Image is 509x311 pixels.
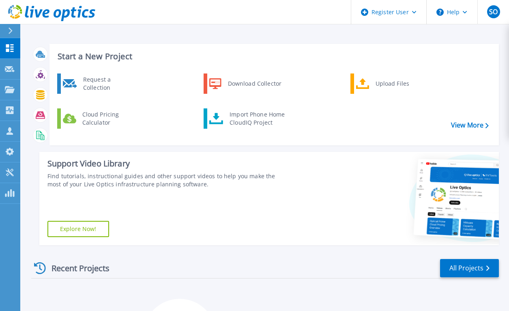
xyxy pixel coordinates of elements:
div: Recent Projects [31,258,120,278]
div: Find tutorials, instructional guides and other support videos to help you make the most of your L... [47,172,286,188]
a: Download Collector [204,73,287,94]
div: Request a Collection [79,76,138,92]
div: Import Phone Home CloudIQ Project [226,110,289,127]
a: Upload Files [350,73,434,94]
a: All Projects [440,259,499,277]
a: Cloud Pricing Calculator [57,108,140,129]
h3: Start a New Project [58,52,488,61]
div: Support Video Library [47,158,286,169]
div: Download Collector [224,76,285,92]
div: Cloud Pricing Calculator [78,110,138,127]
a: Explore Now! [47,221,109,237]
a: Request a Collection [57,73,140,94]
a: View More [451,121,489,129]
span: SO [489,9,498,15]
div: Upload Files [372,76,432,92]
